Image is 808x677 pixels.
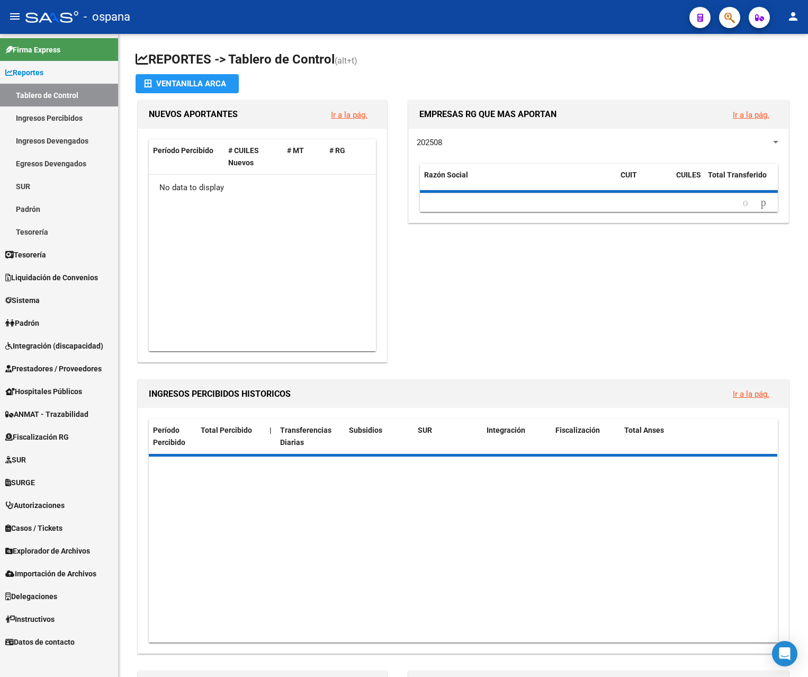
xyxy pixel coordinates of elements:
span: 202508 [417,138,442,147]
span: Prestadores / Proveedores [5,363,102,375]
span: Período Percibido [153,426,185,447]
button: Ventanilla ARCA [136,74,239,93]
span: Fiscalización [555,426,600,434]
datatable-header-cell: CUIT [616,164,672,199]
datatable-header-cell: CUILES [672,164,704,199]
span: (alt+t) [335,56,357,66]
span: Autorizaciones [5,500,65,511]
span: Integración [487,426,525,434]
div: Ventanilla ARCA [144,74,230,93]
span: Explorador de Archivos [5,545,90,557]
span: Importación de Archivos [5,568,96,580]
span: | [270,426,272,434]
datatable-header-cell: Razón Social [420,164,616,199]
datatable-header-cell: Total Anses [620,419,769,454]
a: Ir a la pág. [733,110,769,120]
span: Casos / Tickets [5,522,62,534]
div: Open Intercom Messenger [772,641,797,666]
span: Transferencias Diarias [280,426,331,447]
div: No data to display [149,175,375,201]
datatable-header-cell: Fiscalización [551,419,620,454]
datatable-header-cell: Integración [482,419,551,454]
button: Ir a la pág. [322,105,376,124]
h1: REPORTES -> Tablero de Control [136,51,791,69]
datatable-header-cell: Subsidios [345,419,414,454]
span: Razón Social [424,171,468,179]
datatable-header-cell: Período Percibido [149,139,224,174]
span: Firma Express [5,44,60,56]
a: Ir a la pág. [331,110,367,120]
datatable-header-cell: # RG [325,139,367,174]
span: Instructivos [5,613,55,625]
button: Ir a la pág. [724,105,778,124]
mat-icon: person [787,10,800,23]
datatable-header-cell: # MT [283,139,325,174]
span: CUILES [676,171,701,179]
datatable-header-cell: Período Percibido [149,419,196,454]
datatable-header-cell: Total Percibido [196,419,265,454]
span: # RG [329,146,345,155]
span: EMPRESAS RG QUE MAS APORTAN [419,109,556,119]
mat-icon: menu [8,10,21,23]
span: SUR [5,454,26,466]
datatable-header-cell: Transferencias Diarias [276,419,345,454]
span: NUEVOS APORTANTES [149,109,238,119]
button: Ir a la pág. [724,384,778,404]
datatable-header-cell: SUR [414,419,482,454]
span: Integración (discapacidad) [5,340,103,352]
span: Subsidios [349,426,382,434]
span: - ospana [84,5,130,29]
datatable-header-cell: Total Transferido [704,164,778,199]
span: Fiscalización RG [5,431,69,443]
span: Sistema [5,295,40,306]
datatable-header-cell: | [265,419,276,454]
span: SURGE [5,477,35,488]
span: SUR [418,426,432,434]
a: Ir a la pág. [733,389,769,399]
span: Liquidación de Convenios [5,272,98,283]
span: Total Transferido [708,171,767,179]
span: Datos de contacto [5,636,75,648]
a: go to previous page [738,197,753,209]
span: Padrón [5,317,39,329]
span: Delegaciones [5,591,57,602]
span: # MT [287,146,304,155]
span: Total Anses [624,426,664,434]
span: ANMAT - Trazabilidad [5,408,88,420]
span: Tesorería [5,249,46,261]
span: # CUILES Nuevos [228,146,259,167]
span: CUIT [621,171,637,179]
datatable-header-cell: # CUILES Nuevos [224,139,283,174]
a: go to next page [756,197,771,209]
span: Período Percibido [153,146,213,155]
span: Hospitales Públicos [5,386,82,397]
span: INGRESOS PERCIBIDOS HISTORICOS [149,389,291,399]
span: Reportes [5,67,43,78]
span: Total Percibido [201,426,252,434]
